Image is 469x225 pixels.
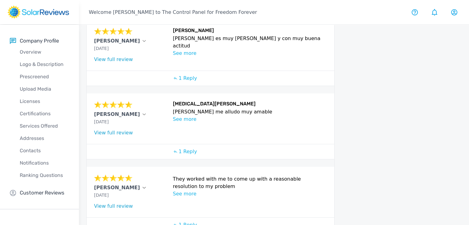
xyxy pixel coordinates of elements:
p: Upload Media [10,85,79,93]
p: Company Profile [20,37,59,45]
a: Addresses [10,132,79,145]
p: Prescreened [10,73,79,80]
h6: [PERSON_NAME] [173,27,327,35]
p: 1 Reply [179,148,197,155]
h6: [MEDICAL_DATA][PERSON_NAME] [173,101,327,108]
p: See more [173,190,327,198]
p: See more [173,50,327,57]
p: See more [173,116,327,123]
a: View full review [94,203,133,209]
a: Services Offered [10,120,79,132]
p: [PERSON_NAME] me alludo muy amable [173,108,327,116]
a: Logo & Description [10,58,79,71]
p: Licenses [10,98,79,105]
a: Overview [10,46,79,58]
a: View full review [94,56,133,62]
p: Contacts [10,147,79,154]
a: Prescreened [10,71,79,83]
a: View full review [94,130,133,136]
span: [DATE] [94,46,109,51]
p: Addresses [10,135,79,142]
p: Notifications [10,159,79,167]
span: [DATE] [94,193,109,198]
a: Certifications [10,108,79,120]
p: They worked with me to come up with a reasonable resolution to my problem [173,175,327,190]
p: Services Offered [10,122,79,130]
a: Contacts [10,145,79,157]
a: Upload Media [10,83,79,95]
p: Customer Reviews [20,189,64,197]
p: Logo & Description [10,61,79,68]
a: Notifications [10,157,79,169]
span: [DATE] [94,119,109,124]
p: Certifications [10,110,79,117]
p: Overview [10,48,79,56]
p: [PERSON_NAME] es muy [PERSON_NAME] y con muy buena actitud [173,35,327,50]
p: Ranking Questions [10,172,79,179]
p: [PERSON_NAME] [94,111,140,118]
a: Ranking Questions [10,169,79,182]
a: Licenses [10,95,79,108]
p: Welcome [PERSON_NAME] to The Control Panel for Freedom Forever [89,9,257,16]
p: [PERSON_NAME] [94,37,140,45]
p: 1 Reply [179,75,197,82]
p: [PERSON_NAME] [94,184,140,191]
